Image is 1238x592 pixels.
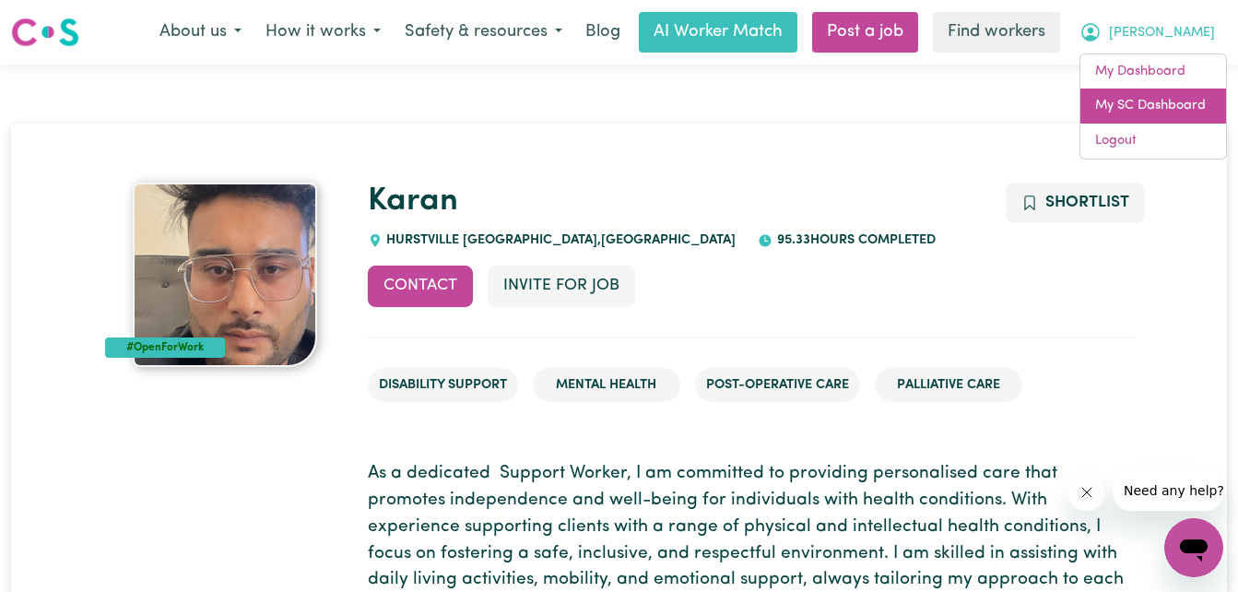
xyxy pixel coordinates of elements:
span: [PERSON_NAME] [1109,23,1215,43]
button: Add to shortlist [1006,183,1145,223]
a: My SC Dashboard [1080,89,1226,124]
span: Shortlist [1045,195,1129,210]
li: Post-operative care [695,368,860,403]
img: Karan [133,183,317,367]
div: #OpenForWork [105,337,226,358]
button: About us [147,13,253,52]
button: How it works [253,13,393,52]
iframe: Button to launch messaging window [1164,518,1223,577]
span: HURSTVILLE [GEOGRAPHIC_DATA] , [GEOGRAPHIC_DATA] [383,233,737,247]
button: My Account [1067,13,1227,52]
span: 95.33 hours completed [772,233,936,247]
a: Careseekers logo [11,11,79,53]
span: Need any help? [11,13,112,28]
a: Logout [1080,124,1226,159]
img: Careseekers logo [11,16,79,49]
a: Karan's profile picture'#OpenForWork [105,183,346,367]
a: AI Worker Match [639,12,797,53]
a: Find workers [933,12,1060,53]
button: Invite for Job [488,266,635,306]
button: Safety & resources [393,13,574,52]
iframe: Close message [1068,474,1105,511]
a: Post a job [812,12,918,53]
a: My Dashboard [1080,54,1226,89]
li: Mental Health [533,368,680,403]
a: Karan [368,185,458,218]
iframe: Message from company [1113,470,1223,511]
li: Disability Support [368,368,518,403]
li: Palliative care [875,368,1022,403]
a: Blog [574,12,631,53]
div: My Account [1079,53,1227,160]
button: Contact [368,266,473,306]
